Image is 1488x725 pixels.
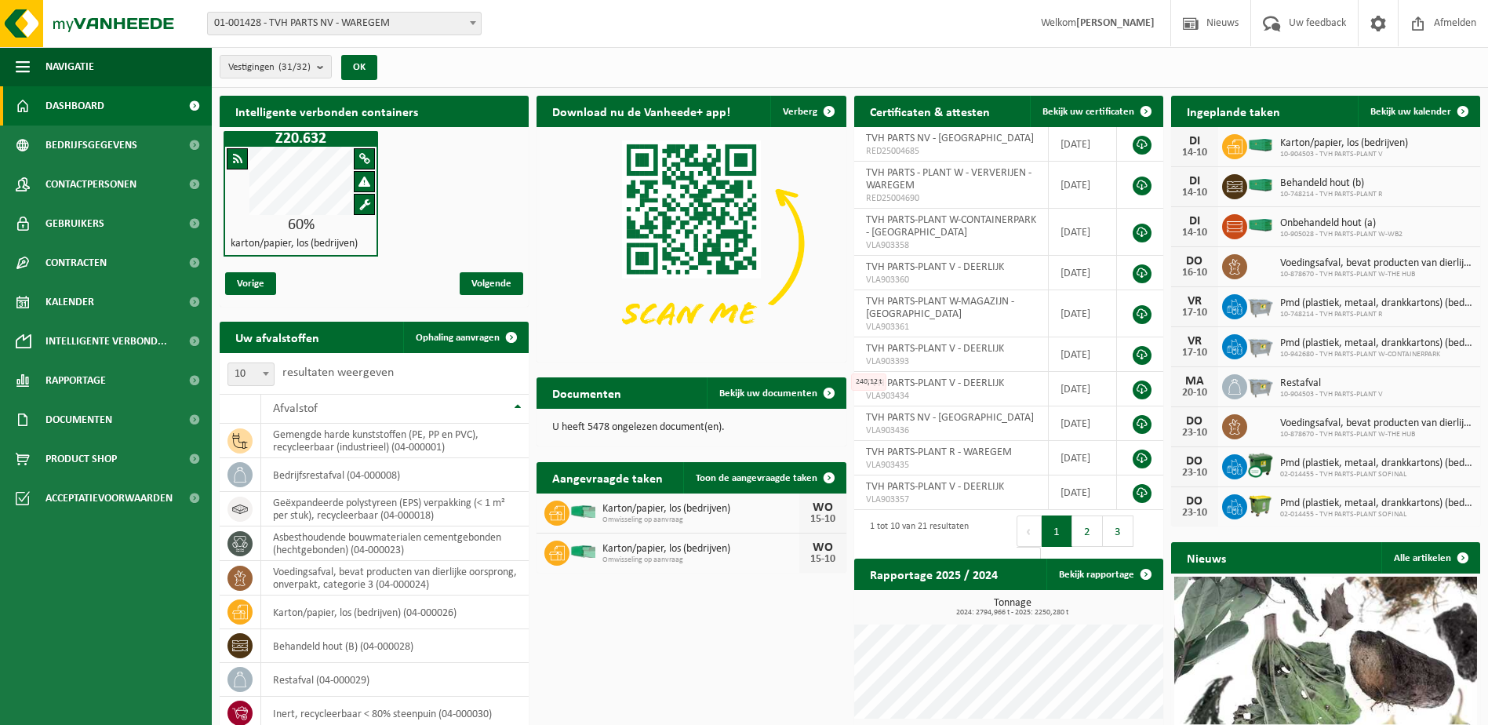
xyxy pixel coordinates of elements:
span: Gebruikers [45,204,104,243]
span: Acceptatievoorwaarden [45,479,173,518]
h2: Download nu de Vanheede+ app! [537,96,746,126]
div: 14-10 [1179,188,1210,199]
img: WB-1100-CU [1247,452,1274,479]
img: HK-XC-40-GN-00 [1247,138,1274,152]
h2: Documenten [537,377,637,408]
img: WB-1100-HPE-GN-50 [1247,492,1274,519]
span: VLA903357 [866,494,1036,506]
span: Kalender [45,282,94,322]
a: Bekijk uw certificaten [1030,96,1162,127]
span: 10 [228,363,274,385]
span: RED25004685 [866,145,1036,158]
td: behandeld hout (B) (04-000028) [261,629,529,663]
span: 10-942680 - TVH PARTS-PLANT W-CONTAINERPARK [1280,350,1472,359]
td: [DATE] [1049,290,1117,337]
span: Pmd (plastiek, metaal, drankkartons) (bedrijven) [1280,337,1472,350]
img: WB-2500-GAL-GY-01 [1247,292,1274,319]
span: Intelligente verbond... [45,322,167,361]
span: Bedrijfsgegevens [45,126,137,165]
div: MA [1179,375,1210,388]
h2: Uw afvalstoffen [220,322,335,352]
span: Voedingsafval, bevat producten van dierlijke oorsprong, onverpakt, categorie 3 [1280,417,1472,430]
span: 2024: 2794,966 t - 2025: 2250,280 t [862,609,1163,617]
span: TVH PARTS-PLANT W-CONTAINERPARK - [GEOGRAPHIC_DATA] [866,214,1036,239]
button: OK [341,55,377,80]
div: 14-10 [1179,228,1210,239]
div: WO [807,501,839,514]
span: Vestigingen [228,56,311,79]
h2: Certificaten & attesten [854,96,1006,126]
button: Vestigingen(31/32) [220,55,332,78]
button: Next [1017,547,1041,578]
span: VLA903360 [866,274,1036,286]
span: Omwisseling op aanvraag [602,516,799,525]
td: [DATE] [1049,127,1117,162]
span: Rapportage [45,361,106,400]
span: 10-878670 - TVH PARTS-PLANT W-THE HUB [1280,270,1472,279]
a: Alle artikelen [1381,542,1479,574]
div: VR [1179,335,1210,348]
p: U heeft 5478 ongelezen document(en). [552,422,830,433]
div: 17-10 [1179,348,1210,359]
button: 1 [1042,516,1072,547]
img: HK-XC-40-GN-00 [1247,218,1274,232]
div: 1 tot 10 van 21 resultaten [862,514,969,580]
h1: Z20.632 [227,131,374,147]
span: Navigatie [45,47,94,86]
span: TVH PARTS-PLANT V - DEERLIJK [866,261,1004,273]
div: 23-10 [1179,508,1210,519]
span: Ophaling aanvragen [416,333,500,343]
div: 15-10 [807,514,839,525]
div: WO [807,541,839,554]
span: TVH PARTS-PLANT W-MAGAZIJN - [GEOGRAPHIC_DATA] [866,296,1014,320]
span: 01-001428 - TVH PARTS NV - WAREGEM [208,13,481,35]
h2: Nieuws [1171,542,1242,573]
td: [DATE] [1049,406,1117,441]
span: TVH PARTS-PLANT V - DEERLIJK [866,377,1004,389]
span: Pmd (plastiek, metaal, drankkartons) (bedrijven) [1280,297,1472,310]
span: VLA903436 [866,424,1036,437]
span: VLA903358 [866,239,1036,252]
div: 23-10 [1179,428,1210,439]
span: Onbehandeld hout (a) [1280,217,1403,230]
td: bedrijfsrestafval (04-000008) [261,458,529,492]
strong: [PERSON_NAME] [1076,17,1155,29]
span: 10-905028 - TVH PARTS-PLANT W-WB2 [1280,230,1403,239]
span: Contactpersonen [45,165,136,204]
td: [DATE] [1049,441,1117,475]
span: TVH PARTS NV - [GEOGRAPHIC_DATA] [866,133,1034,144]
span: VLA903435 [866,459,1036,472]
span: 01-001428 - TVH PARTS NV - WAREGEM [207,12,482,35]
span: Vorige [225,272,276,295]
label: resultaten weergeven [282,366,394,379]
span: Toon de aangevraagde taken [696,473,817,483]
span: Voedingsafval, bevat producten van dierlijke oorsprong, onverpakt, categorie 3 [1280,257,1472,270]
img: HK-XP-30-GN-00 [569,505,596,519]
div: DO [1179,255,1210,268]
button: 2 [1072,516,1103,547]
span: Karton/papier, los (bedrijven) [602,543,799,556]
span: Afvalstof [273,403,318,415]
span: 10-904503 - TVH PARTS-PLANT V [1280,390,1383,399]
span: Bekijk uw kalender [1370,107,1451,117]
td: [DATE] [1049,337,1117,372]
td: karton/papier, los (bedrijven) (04-000026) [261,596,529,629]
div: 23-10 [1179,468,1210,479]
span: TVH PARTS-PLANT V - DEERLIJK [866,343,1004,355]
h2: Ingeplande taken [1171,96,1296,126]
span: 10-748214 - TVH PARTS-PLANT R [1280,190,1382,199]
td: gemengde harde kunststoffen (PE, PP en PVC), recycleerbaar (industrieel) (04-000001) [261,424,529,458]
h4: karton/papier, los (bedrijven) [231,239,358,250]
td: geëxpandeerde polystyreen (EPS) verpakking (< 1 m² per stuk), recycleerbaar (04-000018) [261,492,529,526]
div: DI [1179,175,1210,188]
span: Contracten [45,243,107,282]
span: 10 [227,362,275,386]
a: Bekijk uw kalender [1358,96,1479,127]
span: Verberg [783,107,817,117]
span: VLA903361 [866,321,1036,333]
img: Download de VHEPlus App [537,127,846,359]
div: DO [1179,455,1210,468]
span: TVH PARTS NV - [GEOGRAPHIC_DATA] [866,412,1034,424]
div: 17-10 [1179,308,1210,319]
span: VLA903393 [866,355,1036,368]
